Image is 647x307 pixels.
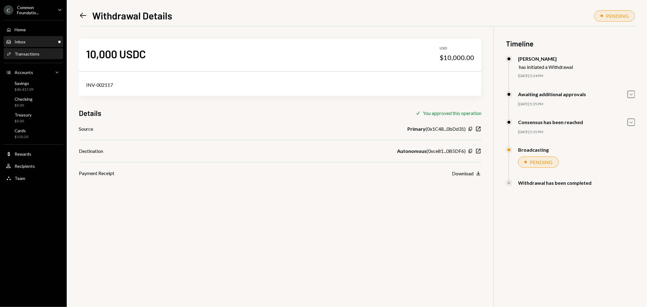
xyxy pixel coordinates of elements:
div: USD [440,46,474,51]
div: Recipients [15,164,35,169]
div: Cards [15,128,28,133]
div: Source [79,125,93,133]
div: Withdrawal has been completed [518,180,591,186]
div: C [4,5,13,15]
a: Home [4,24,63,35]
div: Accounts [15,70,33,75]
h1: Withdrawal Details [92,9,172,22]
h3: Timeline [506,39,635,49]
a: Inbox [4,36,63,47]
a: Recipients [4,160,63,171]
a: Savings$40,417.09 [4,79,63,93]
a: Rewards [4,148,63,159]
div: Broadcasting [518,147,549,153]
div: Savings [15,81,33,86]
div: Transactions [15,51,39,56]
div: PENDING [530,159,552,165]
div: $0.00 [15,119,32,124]
a: Accounts [4,67,63,78]
a: Checking$0.00 [4,95,63,109]
b: Autonomous [397,147,426,155]
div: $10,000.00 [440,53,474,62]
div: Inbox [15,39,25,44]
div: Payment Receipt [79,170,114,177]
div: You approved this operation [423,110,481,116]
div: [DATE] 5:35 PM [518,130,635,135]
div: Treasury [15,112,32,117]
div: PENDING [606,13,628,19]
h3: Details [79,108,101,118]
div: ( 0x1C48...0bDd31 ) [407,125,466,133]
b: Primary [407,125,426,133]
div: Download [452,170,473,176]
div: [PERSON_NAME] [518,56,573,62]
button: Download [452,170,481,177]
a: Team [4,173,63,184]
a: Cards$110.20 [4,126,63,141]
div: $40,417.09 [15,87,33,92]
div: Rewards [15,151,31,157]
div: Team [15,176,25,181]
a: Transactions [4,48,63,59]
div: 10,000 USDC [86,47,146,61]
div: INV-002117 [86,81,474,89]
div: Common Foundatio... [17,5,53,15]
div: has initiated a Withdrawal [519,64,573,70]
div: Checking [15,96,32,102]
a: Treasury$0.00 [4,110,63,125]
div: $0.00 [15,103,32,108]
div: [DATE] 5:24 PM [518,73,635,79]
div: Destination [79,147,103,155]
div: Consensus has been reached [518,119,583,125]
div: ( 0xce81...0B5DF6 ) [397,147,466,155]
div: [DATE] 5:35 PM [518,102,635,107]
div: $110.20 [15,134,28,140]
div: Home [15,27,26,32]
div: Awaiting additional approvals [518,91,586,97]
